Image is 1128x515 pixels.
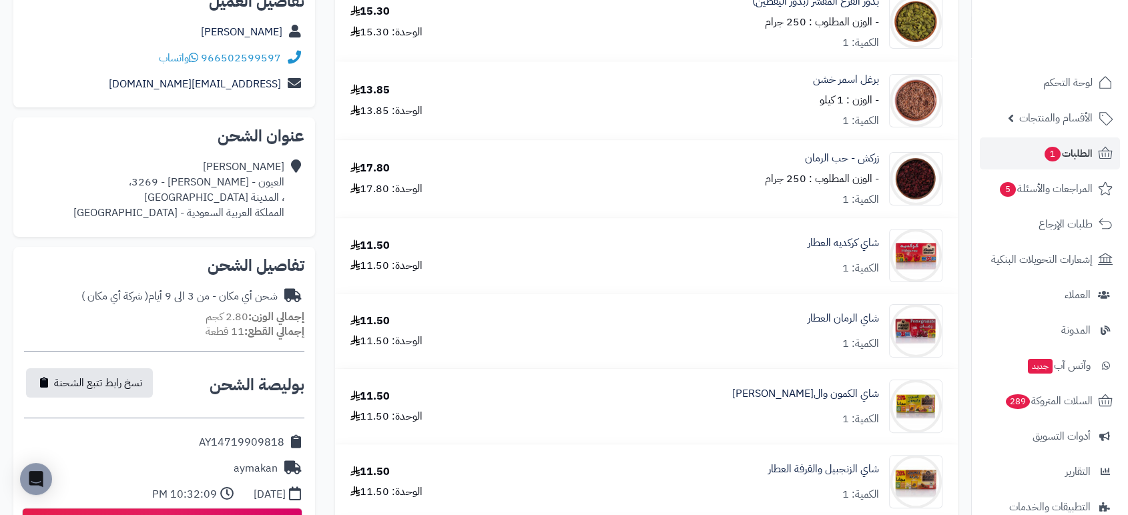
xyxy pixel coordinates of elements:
[842,35,879,51] div: الكمية: 1
[234,461,278,476] div: aymakan
[980,173,1120,205] a: المراجعات والأسئلة5
[1043,73,1093,92] span: لوحة التحكم
[206,324,304,340] small: 11 قطعة
[890,152,942,205] img: 1715024181-Dried%20Pomegranate%20Seeds-90x90.jpg
[1028,359,1053,374] span: جديد
[991,250,1093,269] span: إشعارات التحويلات البنكية
[152,487,217,502] div: 10:32:09 PM
[890,304,942,358] img: 1735152076-Alattar%20Pomegranate-90x90.jpg
[26,368,153,398] button: نسخ رابط تتبع الشحنة
[350,389,390,404] div: 11.50
[813,72,879,87] a: برغل اسمر خشن
[1000,182,1016,197] span: 5
[980,137,1120,169] a: الطلبات1
[1037,10,1115,38] img: logo-2.png
[1019,109,1093,127] span: الأقسام والمنتجات
[201,24,282,40] a: [PERSON_NAME]
[81,288,148,304] span: ( شركة أي مكان )
[210,377,304,393] h2: بوليصة الشحن
[732,386,879,402] a: شاي الكمون وال[PERSON_NAME]
[20,463,52,495] div: Open Intercom Messenger
[1027,356,1091,375] span: وآتس آب
[768,462,879,477] a: شاي الزنجبيل والقرفة العطار
[765,14,879,30] small: - الوزن المطلوب : 250 جرام
[1006,394,1030,409] span: 289
[1065,462,1091,481] span: التقارير
[842,261,879,276] div: الكمية: 1
[244,324,304,340] strong: إجمالي القطع:
[842,336,879,352] div: الكمية: 1
[765,171,879,187] small: - الوزن المطلوب : 250 جرام
[350,181,422,197] div: الوحدة: 17.80
[980,385,1120,417] a: السلات المتروكة289
[350,4,390,19] div: 15.30
[350,334,422,349] div: الوحدة: 11.50
[248,309,304,325] strong: إجمالي الوزن:
[808,311,879,326] a: شاي الرمان العطار
[890,229,942,282] img: 1735151917-Alattar%20Karkade-90x90.jpg
[201,50,281,66] a: 966502599597
[24,128,304,144] h2: عنوان الشحن
[980,314,1120,346] a: المدونة
[1045,147,1061,161] span: 1
[350,161,390,176] div: 17.80
[350,258,422,274] div: الوحدة: 11.50
[350,464,390,480] div: 11.50
[980,350,1120,382] a: وآتس آبجديد
[805,151,879,166] a: زركش - حب الرمان
[350,409,422,424] div: الوحدة: 11.50
[842,113,879,129] div: الكمية: 1
[54,375,142,391] span: نسخ رابط تتبع الشحنة
[890,455,942,508] img: 1735152334-Alattar%20Ginger%20and%20Cinammon-90x90.jpg
[206,309,304,325] small: 2.80 كجم
[980,456,1120,488] a: التقارير
[350,484,422,500] div: الوحدة: 11.50
[808,235,879,251] a: شاي كركديه العطار
[842,412,879,427] div: الكمية: 1
[199,435,284,450] div: AY14719909818
[350,103,422,119] div: الوحدة: 13.85
[109,76,281,92] a: [EMAIL_ADDRESS][DOMAIN_NAME]
[1065,286,1091,304] span: العملاء
[980,208,1120,240] a: طلبات الإرجاع
[73,159,284,220] div: [PERSON_NAME] العيون - [PERSON_NAME] - 3269، ، المدينة [GEOGRAPHIC_DATA] المملكة العربية السعودية...
[1033,427,1091,446] span: أدوات التسويق
[81,289,278,304] div: شحن أي مكان - من 3 الى 9 أيام
[1061,321,1091,340] span: المدونة
[254,487,286,502] div: [DATE]
[350,238,390,253] div: 11.50
[980,420,1120,452] a: أدوات التسويق
[980,67,1120,99] a: لوحة التحكم
[350,25,422,40] div: الوحدة: 15.30
[1043,144,1093,163] span: الطلبات
[159,50,198,66] a: واتساب
[842,487,879,502] div: الكمية: 1
[1005,392,1093,410] span: السلات المتروكة
[999,179,1093,198] span: المراجعات والأسئلة
[980,243,1120,276] a: إشعارات التحويلات البنكية
[980,279,1120,311] a: العملاء
[842,192,879,207] div: الكمية: 1
[1039,215,1093,233] span: طلبات الإرجاع
[820,92,879,108] small: - الوزن : 1 كيلو
[24,257,304,274] h2: تفاصيل الشحن
[890,74,942,127] img: 1660066780-Bulgur%20Brown%20-%20Large%20Grains-90x90.jpg
[890,380,942,433] img: 1735152203-Alattar%20Cumin%20and%20Lemon-90x90.jpg
[350,83,390,98] div: 13.85
[350,314,390,329] div: 11.50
